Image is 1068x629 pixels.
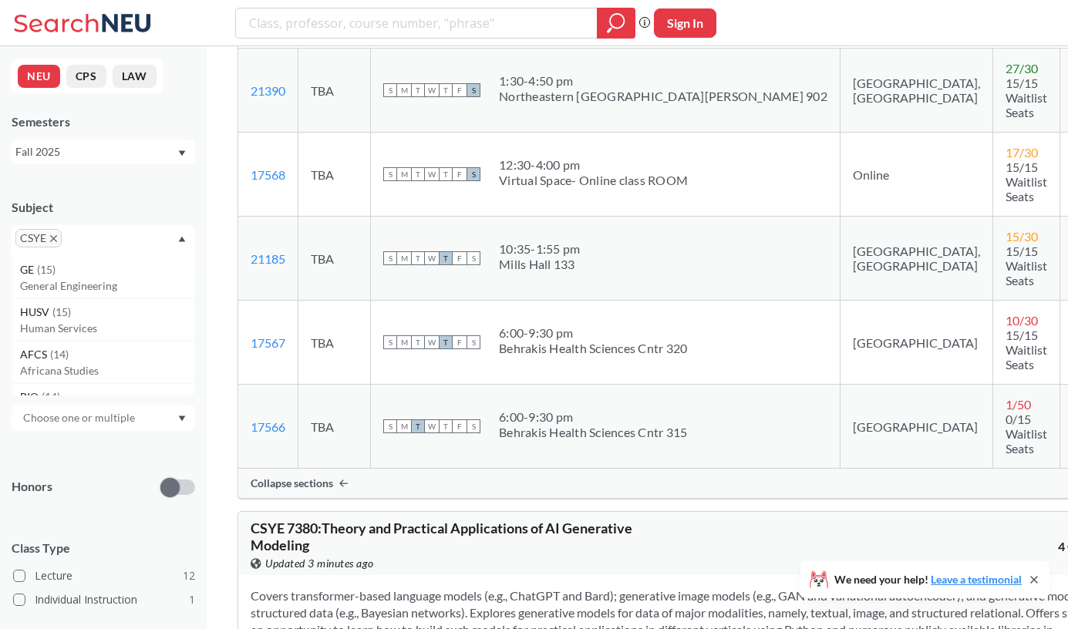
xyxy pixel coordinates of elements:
span: W [425,419,439,433]
button: LAW [113,65,157,88]
div: 1:30 - 4:50 pm [499,73,827,89]
td: [GEOGRAPHIC_DATA] [840,385,992,469]
span: F [453,167,467,181]
a: 17568 [251,167,285,182]
span: T [439,83,453,97]
span: F [453,419,467,433]
span: ( 15 ) [52,305,71,318]
span: T [439,335,453,349]
span: W [425,167,439,181]
div: Northeastern [GEOGRAPHIC_DATA][PERSON_NAME] 902 [499,89,827,104]
span: T [411,251,425,265]
div: 10:35 - 1:55 pm [499,241,580,257]
span: 15/15 Waitlist Seats [1006,244,1047,288]
span: 15/15 Waitlist Seats [1006,76,1047,119]
span: GE [20,261,37,278]
td: TBA [298,301,371,385]
span: 15 / 30 [1006,229,1038,244]
span: Collapse sections [251,476,333,490]
svg: Dropdown arrow [178,150,186,156]
div: 6:00 - 9:30 pm [499,409,687,425]
span: BIO [20,388,42,405]
p: General Engineering [20,278,194,294]
span: 10 / 30 [1006,313,1038,328]
div: Behrakis Health Sciences Cntr 320 [499,341,687,356]
div: 12:30 - 4:00 pm [499,157,688,173]
span: 17 / 30 [1006,145,1038,160]
span: F [453,83,467,97]
span: T [411,419,425,433]
span: 27 / 30 [1006,61,1038,76]
td: Online [840,133,992,217]
td: TBA [298,217,371,301]
span: S [383,419,397,433]
td: [GEOGRAPHIC_DATA], [GEOGRAPHIC_DATA] [840,49,992,133]
div: Mills Hall 133 [499,257,580,272]
td: TBA [298,133,371,217]
div: Fall 2025 [15,143,177,160]
input: Class, professor, course number, "phrase" [248,10,586,36]
svg: Dropdown arrow [178,415,186,422]
label: Lecture [13,566,195,586]
span: W [425,251,439,265]
span: 1 [189,591,195,608]
span: S [383,251,397,265]
span: T [439,167,453,181]
span: S [467,83,480,97]
span: T [439,419,453,433]
span: T [411,167,425,181]
span: S [467,419,480,433]
svg: magnifying glass [607,12,625,34]
span: S [383,83,397,97]
span: ( 14 ) [50,348,69,361]
button: Sign In [654,8,716,38]
span: T [411,335,425,349]
span: 15/15 Waitlist Seats [1006,160,1047,203]
td: TBA [298,385,371,469]
div: CSYEX to remove pillDropdown arrowINSH(17)Interdisc Studies - Soc Sc/HumWMNS(17)Women's/Gender/Se... [12,225,195,257]
span: F [453,251,467,265]
span: CSYEX to remove pill [15,229,62,247]
span: AFCS [20,346,50,363]
p: Africana Studies [20,363,194,378]
span: ( 14 ) [42,390,60,403]
span: M [397,419,411,433]
span: 15/15 Waitlist Seats [1006,328,1047,372]
a: 21390 [251,83,285,98]
div: Fall 2025Dropdown arrow [12,140,195,164]
span: W [425,83,439,97]
div: Semesters [12,113,195,130]
svg: Dropdown arrow [178,236,186,242]
span: 12 [183,567,195,584]
span: S [467,251,480,265]
span: M [397,251,411,265]
span: S [383,167,397,181]
div: Behrakis Health Sciences Cntr 315 [499,425,687,440]
a: 17567 [251,335,285,350]
span: Updated 3 minutes ago [265,555,374,572]
span: S [467,335,480,349]
span: M [397,335,411,349]
span: CSYE 7380 : Theory and Practical Applications of AI Generative Modeling [251,520,632,553]
td: TBA [298,49,371,133]
a: 17566 [251,419,285,434]
span: W [425,335,439,349]
span: S [467,167,480,181]
p: Human Services [20,321,194,336]
span: HUSV [20,304,52,321]
div: Virtual Space- Online class ROOM [499,173,688,188]
span: M [397,83,411,97]
span: T [411,83,425,97]
span: ( 15 ) [37,263,56,276]
div: magnifying glass [597,8,635,39]
button: NEU [18,65,60,88]
span: We need your help! [834,574,1022,585]
span: Class Type [12,540,195,557]
span: 0/15 Waitlist Seats [1006,412,1047,456]
p: Honors [12,478,52,496]
span: S [383,335,397,349]
button: CPS [66,65,106,88]
label: Individual Instruction [13,590,195,610]
div: Dropdown arrow [12,405,195,431]
svg: X to remove pill [50,235,57,242]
